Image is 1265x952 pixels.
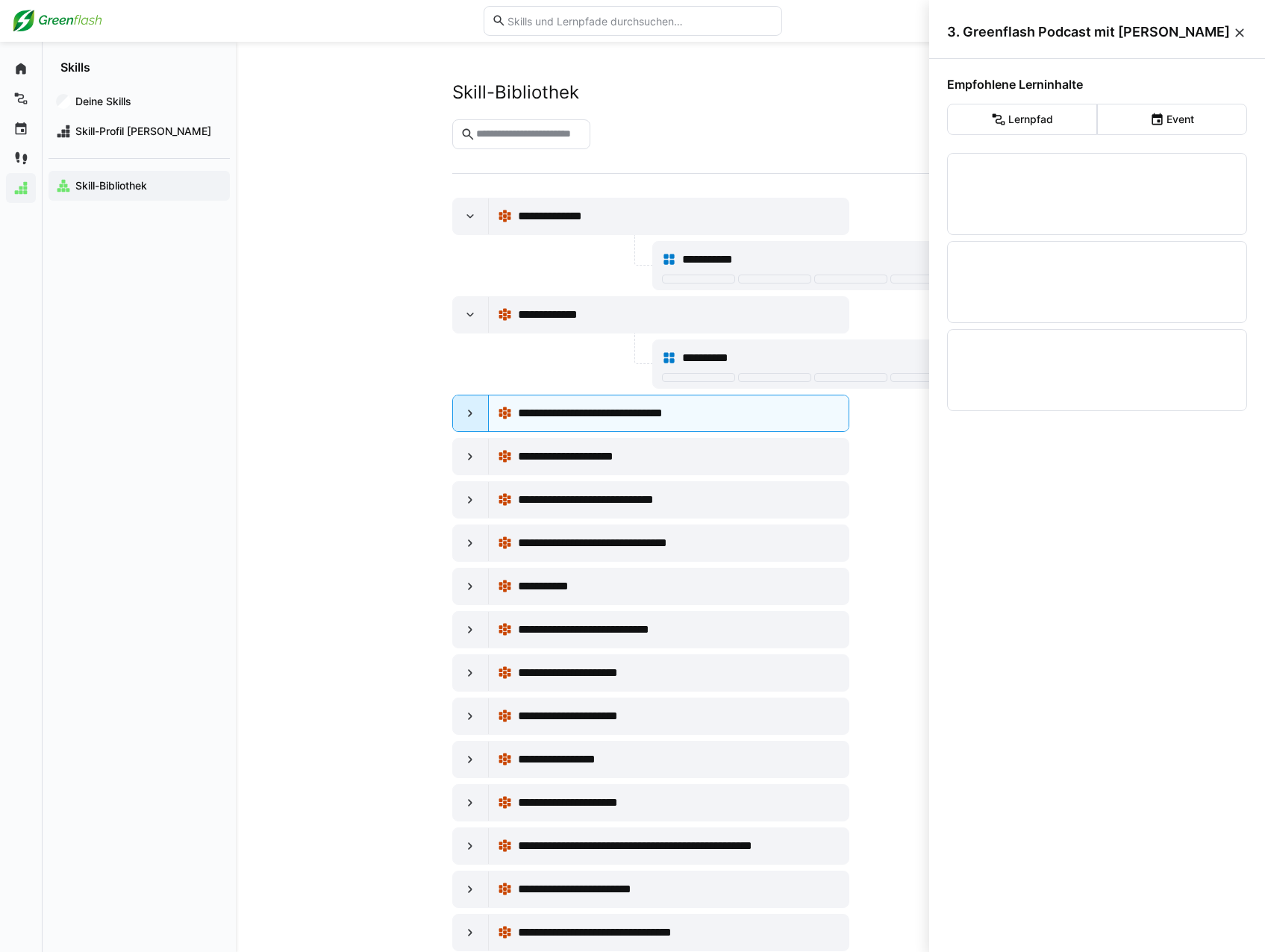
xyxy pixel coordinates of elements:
span: Skill-Profil [PERSON_NAME] [73,124,222,139]
eds-button-option: Event [1097,104,1247,135]
div: Skill-Bibliothek [452,81,579,104]
span: 3. Greenflash Podcast mit [PERSON_NAME] [947,24,1232,40]
input: Skills und Lernpfade durchsuchen… [506,14,773,28]
h4: Empfohlene Lerninhalte [947,77,1247,92]
eds-button-option: Lernpfad [947,104,1097,135]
